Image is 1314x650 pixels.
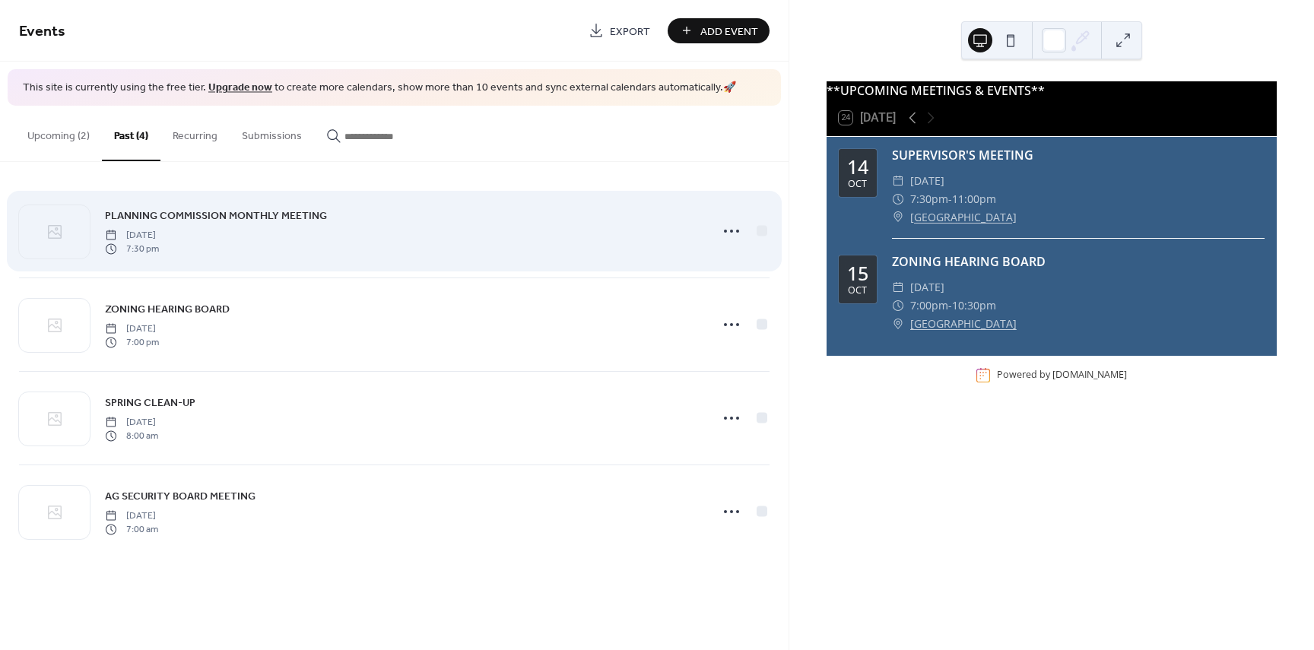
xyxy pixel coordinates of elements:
div: 14 [847,157,868,176]
span: 7:00pm [910,296,948,315]
div: Powered by [997,369,1127,382]
button: Recurring [160,106,230,160]
span: - [948,190,952,208]
span: 7:30 pm [105,243,159,256]
span: AG SECURITY BOARD MEETING [105,488,255,504]
div: ​ [892,315,904,333]
div: Oct [848,179,867,189]
a: SPRING CLEAN-UP [105,394,195,411]
span: Add Event [700,24,758,40]
div: ​ [892,296,904,315]
a: AG SECURITY BOARD MEETING [105,487,255,505]
div: ​ [892,172,904,190]
div: ​ [892,190,904,208]
div: ZONING HEARING BOARD [892,252,1265,271]
span: Export [610,24,650,40]
div: 15 [847,264,868,283]
span: ZONING HEARING BOARD [105,301,230,317]
span: This site is currently using the free tier. to create more calendars, show more than 10 events an... [23,81,736,96]
span: SPRING CLEAN-UP [105,395,195,411]
span: - [948,296,952,315]
span: [DATE] [105,509,158,522]
a: PLANNING COMMISSION MONTHLY MEETING [105,207,327,224]
div: ​ [892,278,904,296]
span: 7:30pm [910,190,948,208]
button: Upcoming (2) [15,106,102,160]
span: [DATE] [105,322,159,335]
span: 7:00 am [105,523,158,537]
button: Add Event [668,18,770,43]
a: [DOMAIN_NAME] [1052,369,1127,382]
span: [DATE] [105,415,158,429]
a: Upgrade now [208,78,272,98]
a: [GEOGRAPHIC_DATA] [910,208,1017,227]
div: ​ [892,208,904,227]
button: Past (4) [102,106,160,161]
span: PLANNING COMMISSION MONTHLY MEETING [105,208,327,224]
span: 8:00 am [105,430,158,443]
div: Oct [848,286,867,296]
div: **UPCOMING MEETINGS & EVENTS** [827,81,1277,100]
a: Export [577,18,662,43]
a: ZONING HEARING BOARD [105,300,230,318]
span: 10:30pm [952,296,996,315]
span: 11:00pm [952,190,996,208]
div: SUPERVISOR'S MEETING [892,146,1265,164]
span: Events [19,17,65,46]
button: Submissions [230,106,314,160]
a: [GEOGRAPHIC_DATA] [910,315,1017,333]
span: [DATE] [105,228,159,242]
span: [DATE] [910,172,944,190]
span: [DATE] [910,278,944,296]
span: 7:00 pm [105,336,159,350]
